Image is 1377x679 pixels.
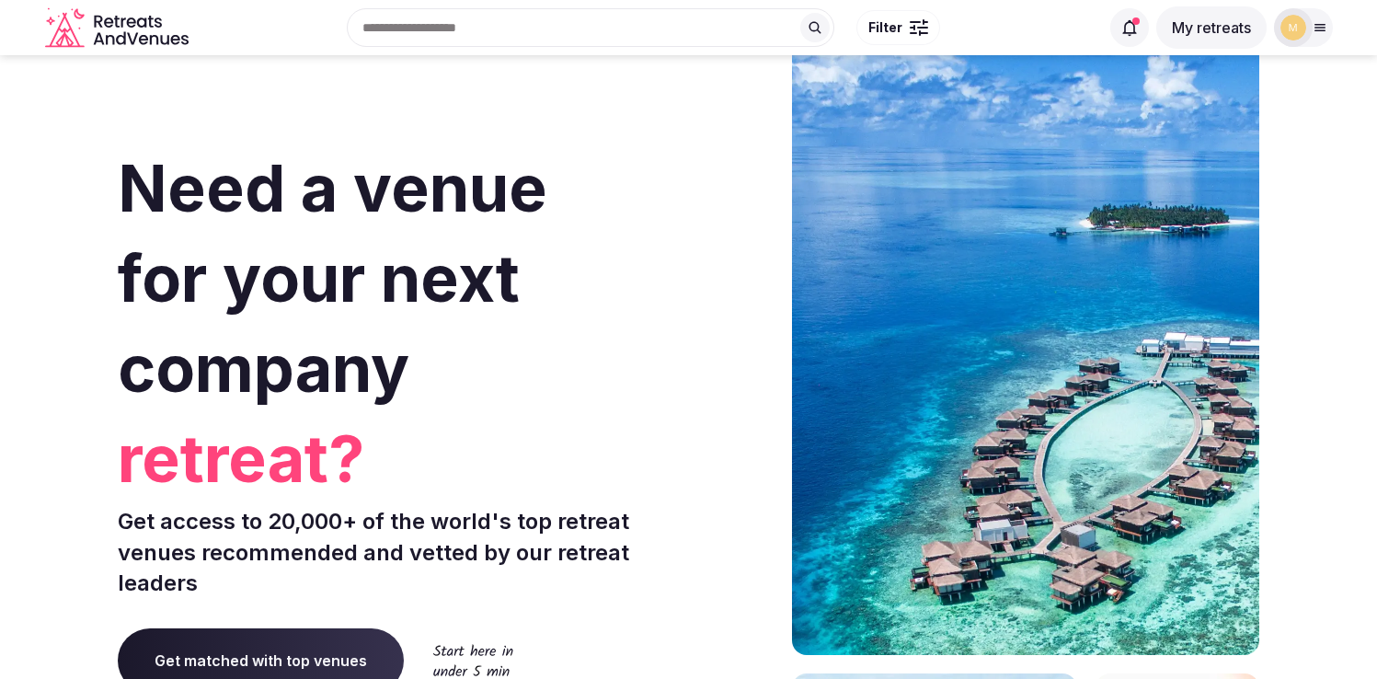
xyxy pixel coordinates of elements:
span: Need a venue for your next company [118,149,547,408]
span: retreat? [118,414,682,504]
img: Start here in under 5 min [433,644,513,676]
a: My retreats [1156,18,1267,37]
button: My retreats [1156,6,1267,49]
button: Filter [856,10,940,45]
img: mana.vakili [1280,15,1306,40]
a: Visit the homepage [45,7,192,49]
svg: Retreats and Venues company logo [45,7,192,49]
span: Filter [868,18,902,37]
p: Get access to 20,000+ of the world's top retreat venues recommended and vetted by our retreat lea... [118,506,682,599]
